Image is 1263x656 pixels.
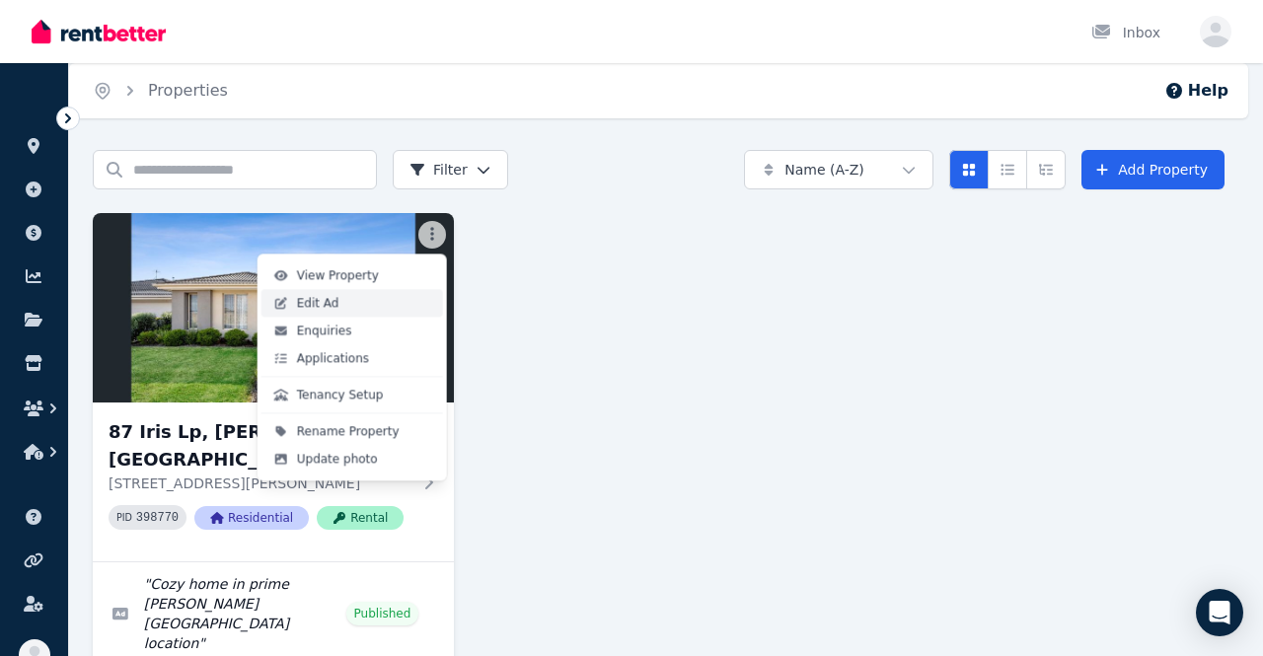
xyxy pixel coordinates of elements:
span: Update photo [297,451,378,467]
span: Edit Ad [297,295,339,311]
span: Applications [297,350,369,366]
span: Tenancy Setup [297,387,384,402]
span: Rename Property [297,423,400,439]
span: View Property [297,267,379,283]
span: Enquiries [297,323,352,338]
div: More options [258,254,447,480]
